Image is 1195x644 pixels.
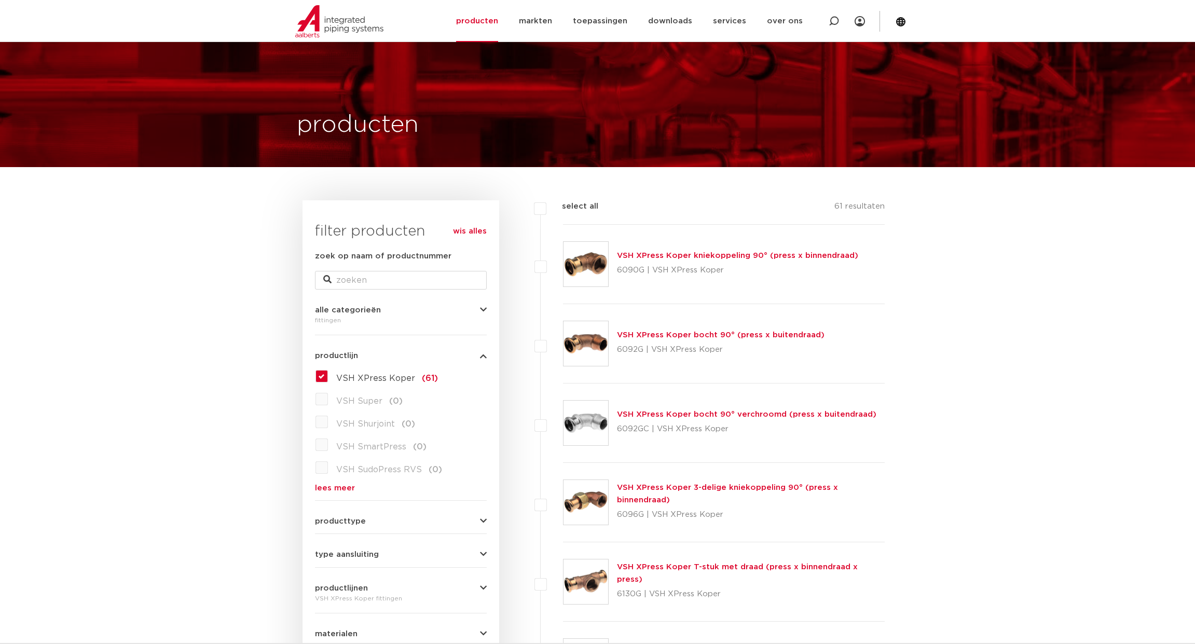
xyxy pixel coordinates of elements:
span: alle categorieën [315,306,381,314]
img: Thumbnail for VSH XPress Koper T-stuk met draad (press x binnendraad x press) [564,559,608,604]
a: VSH XPress Koper kniekoppeling 90° (press x binnendraad) [617,252,858,259]
span: (0) [429,465,442,474]
a: VSH XPress Koper bocht 90° verchroomd (press x buitendraad) [617,410,876,418]
span: VSH Super [336,397,382,405]
span: (0) [389,397,403,405]
a: lees meer [315,484,487,492]
div: VSH XPress Koper fittingen [315,592,487,605]
h1: producten [297,108,419,142]
span: producttype [315,517,366,525]
img: Thumbnail for VSH XPress Koper bocht 90° verchroomd (press x buitendraad) [564,401,608,445]
label: zoek op naam of productnummer [315,250,451,263]
a: wis alles [453,225,487,238]
button: alle categorieën [315,306,487,314]
span: (0) [402,420,415,428]
img: Thumbnail for VSH XPress Koper kniekoppeling 90° (press x binnendraad) [564,242,608,286]
button: productlijnen [315,584,487,592]
span: VSH Shurjoint [336,420,395,428]
a: VSH XPress Koper T-stuk met draad (press x binnendraad x press) [617,563,858,583]
span: (61) [422,374,438,382]
span: type aansluiting [315,551,379,558]
p: 6092G | VSH XPress Koper [617,341,825,358]
span: (0) [413,443,427,451]
button: materialen [315,630,487,638]
span: materialen [315,630,358,638]
p: 6090G | VSH XPress Koper [617,262,858,279]
a: VSH XPress Koper bocht 90° (press x buitendraad) [617,331,825,339]
p: 6130G | VSH XPress Koper [617,586,885,602]
img: Thumbnail for VSH XPress Koper bocht 90° (press x buitendraad) [564,321,608,366]
label: select all [546,200,598,213]
span: productlijn [315,352,358,360]
span: productlijnen [315,584,368,592]
h3: filter producten [315,221,487,242]
p: 6092GC | VSH XPress Koper [617,421,876,437]
span: VSH SudoPress RVS [336,465,422,474]
span: VSH SmartPress [336,443,406,451]
button: producttype [315,517,487,525]
button: productlijn [315,352,487,360]
a: VSH XPress Koper 3-delige kniekoppeling 90° (press x binnendraad) [617,484,838,504]
p: 6096G | VSH XPress Koper [617,506,885,523]
div: fittingen [315,314,487,326]
button: type aansluiting [315,551,487,558]
p: 61 resultaten [834,200,885,216]
input: zoeken [315,271,487,290]
img: Thumbnail for VSH XPress Koper 3-delige kniekoppeling 90° (press x binnendraad) [564,480,608,525]
span: VSH XPress Koper [336,374,415,382]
